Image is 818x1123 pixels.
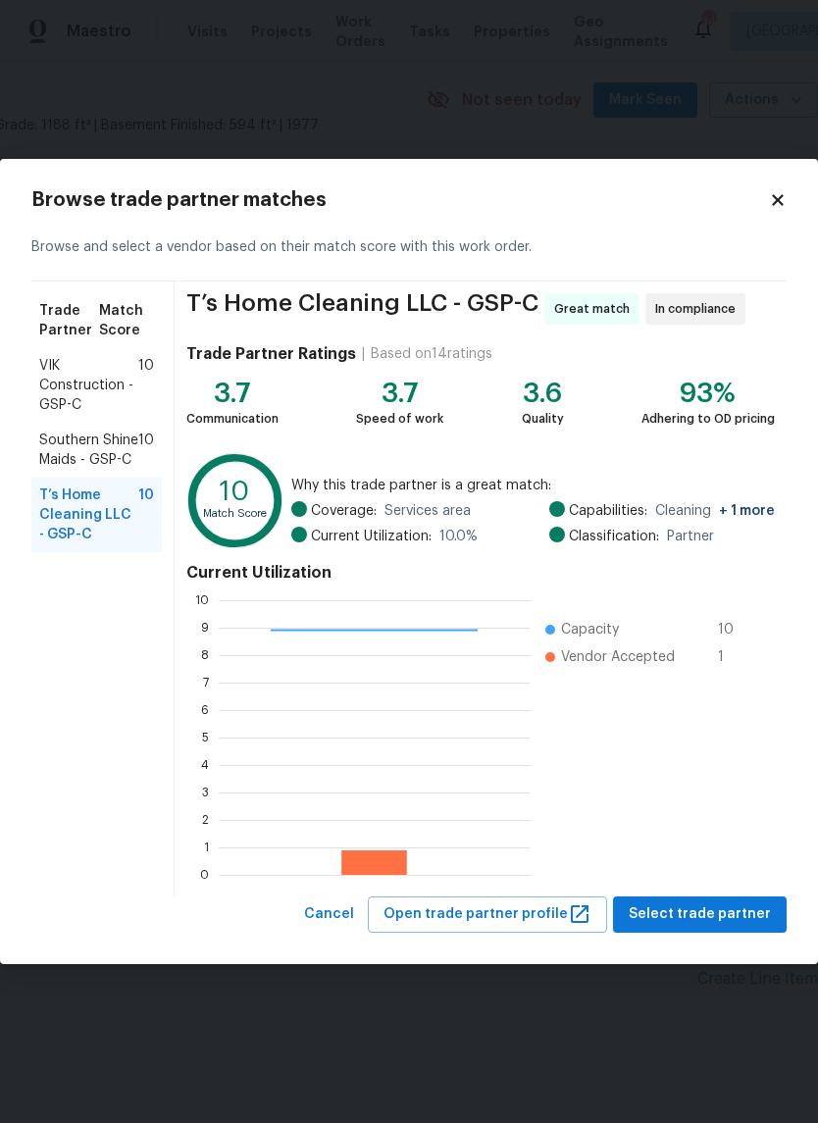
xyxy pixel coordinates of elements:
[203,677,209,689] text: 7
[304,902,354,927] span: Cancel
[655,299,743,319] span: In compliance
[39,356,138,415] span: VIK Construction - GSP-C
[138,485,154,544] span: 10
[641,383,775,403] div: 93%
[201,704,209,716] text: 6
[201,759,209,771] text: 4
[384,501,471,521] span: Services area
[39,431,138,470] span: Southern Shine Maids - GSP-C
[368,896,607,933] button: Open trade partner profile
[203,508,267,519] text: Match Score
[220,480,249,506] text: 10
[31,214,787,281] div: Browse and select a vendor based on their match score with this work order.
[186,563,775,583] h4: Current Utilization
[522,409,564,429] div: Quality
[561,647,675,667] span: Vendor Accepted
[718,647,749,667] span: 1
[311,527,432,546] span: Current Utilization:
[641,409,775,429] div: Adhering to OD pricing
[522,383,564,403] div: 3.6
[629,902,771,927] span: Select trade partner
[200,869,209,881] text: 0
[186,344,356,364] h4: Trade Partner Ratings
[204,842,209,853] text: 1
[718,620,749,639] span: 10
[202,787,209,798] text: 3
[655,501,775,521] span: Cleaning
[39,301,99,340] span: Trade Partner
[719,504,775,518] span: + 1 more
[39,485,138,544] span: T’s Home Cleaning LLC - GSP-C
[31,190,769,210] h2: Browse trade partner matches
[186,293,538,325] span: T’s Home Cleaning LLC - GSP-C
[296,896,362,933] button: Cancel
[383,902,591,927] span: Open trade partner profile
[356,344,371,364] div: |
[311,501,377,521] span: Coverage:
[561,620,619,639] span: Capacity
[371,344,492,364] div: Based on 14 ratings
[439,527,478,546] span: 10.0 %
[202,814,209,826] text: 2
[138,356,154,415] span: 10
[569,501,647,521] span: Capabilities:
[613,896,787,933] button: Select trade partner
[202,732,209,743] text: 5
[138,431,154,470] span: 10
[195,594,209,606] text: 10
[554,299,638,319] span: Great match
[201,622,209,634] text: 9
[186,409,279,429] div: Communication
[356,409,443,429] div: Speed of work
[99,301,154,340] span: Match Score
[356,383,443,403] div: 3.7
[569,527,659,546] span: Classification:
[291,476,775,495] span: Why this trade partner is a great match:
[667,527,714,546] span: Partner
[186,383,279,403] div: 3.7
[201,649,209,661] text: 8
